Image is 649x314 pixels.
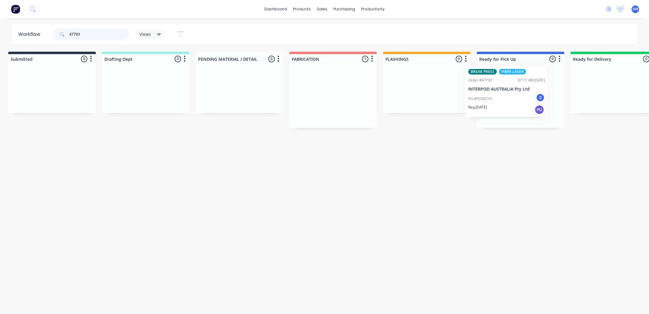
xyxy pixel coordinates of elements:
[358,5,388,14] div: productivity
[290,5,314,14] div: products
[139,31,151,37] span: Views
[18,31,43,38] div: Workflow
[633,6,638,12] span: AW
[261,5,290,14] a: dashboard
[11,5,20,14] img: Factory
[330,5,358,14] div: purchasing
[314,5,330,14] div: sales
[69,28,130,40] input: Search for orders...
